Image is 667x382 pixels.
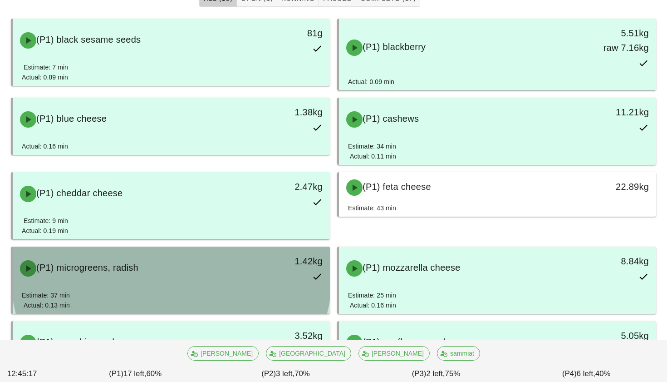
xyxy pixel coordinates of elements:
[22,216,68,226] div: Estimate: 9 min
[36,35,141,45] span: (P1) black sesame seeds
[443,347,474,360] span: sammiat
[36,337,119,347] span: (P1) pumpkin seeds
[511,366,662,381] div: (P4) 40%
[22,290,70,300] div: Estimate: 37 min
[276,369,294,378] span: 3 left,
[348,141,396,151] div: Estimate: 34 min
[22,62,68,72] div: Estimate: 7 min
[577,369,595,378] span: 6 left,
[22,226,68,236] div: Actual: 0.19 min
[581,179,649,194] div: 22.89kg
[361,366,511,381] div: (P3) 75%
[36,188,123,198] span: (P1) cheddar cheese
[348,290,396,300] div: Estimate: 25 min
[255,105,323,119] div: 1.38kg
[193,347,253,360] span: [PERSON_NAME]
[255,179,323,194] div: 2.47kg
[5,366,60,381] div: 12:45:17
[364,347,423,360] span: [PERSON_NAME]
[581,105,649,119] div: 11.21kg
[581,26,649,55] div: 5.51kg raw 7.16kg
[348,77,394,87] div: Actual: 0.09 min
[581,254,649,268] div: 8.84kg
[363,182,431,192] span: (P1) feta cheese
[255,254,323,268] div: 1.42kg
[60,366,211,381] div: (P1) 60%
[363,337,450,347] span: (P1) sunflower seeds
[581,328,649,343] div: 5.05kg
[348,203,396,213] div: Estimate: 43 min
[363,263,461,273] span: (P1) mozzarella cheese
[363,42,426,52] span: (P1) blackberry
[426,369,445,378] span: 2 left,
[348,300,396,310] div: Actual: 0.16 min
[36,114,107,124] span: (P1) blue cheese
[22,72,68,82] div: Actual: 0.89 min
[255,328,323,343] div: 3.52kg
[22,141,68,151] div: Actual: 0.16 min
[272,347,345,360] span: [GEOGRAPHIC_DATA]
[255,26,323,40] div: 81g
[348,151,396,161] div: Actual: 0.11 min
[123,369,146,378] span: 17 left,
[22,300,70,310] div: Actual: 0.13 min
[36,263,138,273] span: (P1) microgreens, radish
[211,366,361,381] div: (P2) 70%
[363,114,419,124] span: (P1) cashews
